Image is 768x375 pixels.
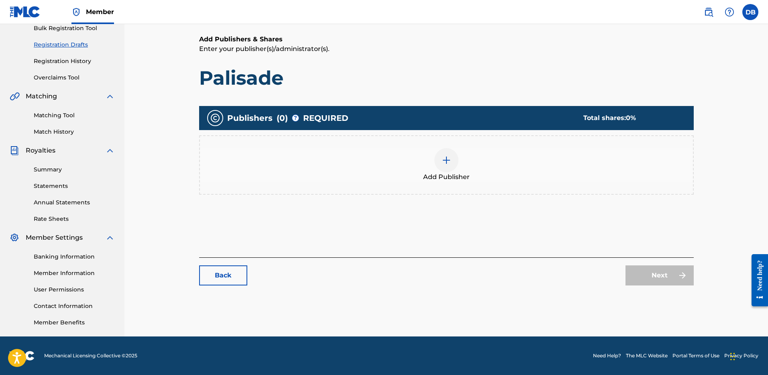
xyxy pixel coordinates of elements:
[199,35,694,44] h6: Add Publishers & Shares
[583,113,677,123] div: Total shares:
[86,7,114,16] span: Member
[34,24,115,33] a: Bulk Registration Tool
[724,352,758,359] a: Privacy Policy
[199,66,694,90] h1: Palisade
[626,114,636,122] span: 0 %
[34,57,115,65] a: Registration History
[34,182,115,190] a: Statements
[672,352,719,359] a: Portal Terms of Use
[10,6,41,18] img: MLC Logo
[10,351,35,361] img: logo
[26,92,57,101] span: Matching
[34,215,115,223] a: Rate Sheets
[701,4,717,20] a: Public Search
[34,165,115,174] a: Summary
[730,344,735,369] div: Drag
[26,233,83,243] span: Member Settings
[423,172,470,182] span: Add Publisher
[626,352,668,359] a: The MLC Website
[199,265,247,285] a: Back
[34,198,115,207] a: Annual Statements
[303,112,348,124] span: REQUIRED
[105,92,115,101] img: expand
[593,352,621,359] a: Need Help?
[26,146,55,155] span: Royalties
[292,115,299,121] span: ?
[227,112,273,124] span: Publishers
[34,285,115,294] a: User Permissions
[442,155,451,165] img: add
[105,233,115,243] img: expand
[34,318,115,327] a: Member Benefits
[34,269,115,277] a: Member Information
[277,112,288,124] span: ( 0 )
[44,352,137,359] span: Mechanical Licensing Collective © 2025
[704,7,713,17] img: search
[34,253,115,261] a: Banking Information
[10,233,19,243] img: Member Settings
[71,7,81,17] img: Top Rightsholder
[105,146,115,155] img: expand
[746,248,768,313] iframe: Resource Center
[34,41,115,49] a: Registration Drafts
[34,128,115,136] a: Match History
[725,7,734,17] img: help
[210,113,220,123] img: publishers
[728,336,768,375] iframe: Chat Widget
[10,92,20,101] img: Matching
[742,4,758,20] div: User Menu
[34,111,115,120] a: Matching Tool
[199,44,694,54] p: Enter your publisher(s)/administrator(s).
[721,4,737,20] div: Help
[10,146,19,155] img: Royalties
[34,73,115,82] a: Overclaims Tool
[34,302,115,310] a: Contact Information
